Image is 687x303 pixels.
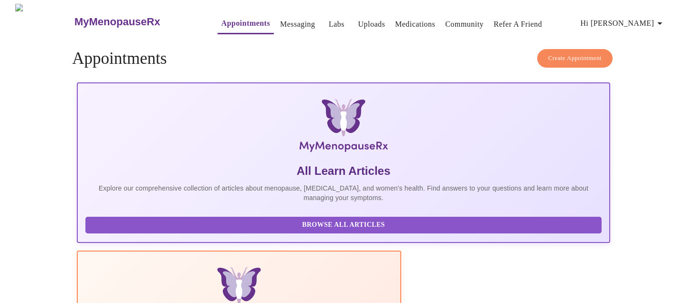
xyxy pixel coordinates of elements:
[494,18,542,31] a: Refer a Friend
[85,217,602,233] button: Browse All Articles
[72,49,615,68] h4: Appointments
[329,18,344,31] a: Labs
[73,5,198,39] a: MyMenopauseRx
[15,4,73,40] img: MyMenopauseRx Logo
[358,18,385,31] a: Uploads
[218,14,274,34] button: Appointments
[490,15,546,34] button: Refer a Friend
[537,49,613,68] button: Create Appointment
[280,18,315,31] a: Messaging
[354,15,389,34] button: Uploads
[276,15,319,34] button: Messaging
[74,16,160,28] h3: MyMenopauseRx
[577,14,669,33] button: Hi [PERSON_NAME]
[548,53,602,64] span: Create Appointment
[391,15,439,34] button: Medications
[221,17,270,30] a: Appointments
[85,163,602,179] h5: All Learn Articles
[85,183,602,202] p: Explore our comprehensive collection of articles about menopause, [MEDICAL_DATA], and women's hea...
[445,18,484,31] a: Community
[166,99,521,156] img: MyMenopauseRx Logo
[395,18,435,31] a: Medications
[95,219,592,231] span: Browse All Articles
[322,15,352,34] button: Labs
[441,15,488,34] button: Community
[581,17,666,30] span: Hi [PERSON_NAME]
[85,220,604,228] a: Browse All Articles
